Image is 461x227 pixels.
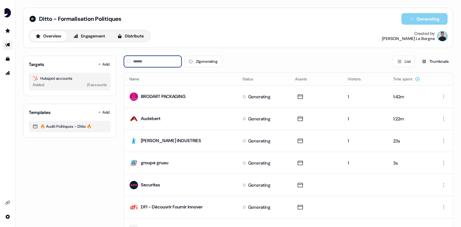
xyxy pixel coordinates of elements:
div: Generating [248,160,271,166]
div: Generating [248,182,271,188]
button: Thumbnails [417,56,453,67]
button: Name [129,73,147,85]
a: Go to integrations [3,212,13,222]
a: DFI - Découvrir Fournir Innover [141,204,203,210]
p: 1:42m [393,93,426,100]
button: 21generating [184,56,222,67]
div: [PERSON_NAME] Le Borgne [382,36,435,41]
p: 1 [348,160,383,166]
button: Status [242,73,261,85]
a: Go to templates [3,54,13,64]
div: Generating [248,138,271,144]
a: BRODART PACKAGING [141,93,186,99]
div: 21 accounts [87,82,107,88]
a: Go to outbound experience [3,40,13,50]
p: 1 [348,116,383,122]
button: Visitors [348,73,368,85]
div: Templates [29,109,51,116]
button: Time spent [393,73,420,85]
div: Generating [248,116,271,122]
p: 1 [348,138,383,144]
p: 1:22m [393,116,426,122]
div: Created by [414,31,435,36]
img: Ugo [437,31,448,41]
div: 🔥 Audit Politiques - Ditto 🔥 [33,123,107,130]
div: Added [33,82,44,88]
a: Go to attribution [3,68,13,78]
span: Ditto - Formalisation Politiques [39,15,121,23]
a: Audebert [141,116,160,121]
a: [PERSON_NAME] INDUSTRIES [141,138,201,143]
button: Add [97,60,111,69]
div: Generating [248,93,271,100]
th: Assets [290,73,343,85]
p: 23s [393,138,426,144]
button: List [393,56,415,67]
button: Add [97,108,111,117]
p: 3s [393,160,426,166]
div: Generating [248,204,271,210]
a: groupe gruau [141,160,168,166]
button: Distribute [112,31,149,41]
div: Targets [29,61,44,68]
div: Hubspot accounts [33,75,107,82]
a: Go to integrations [3,198,13,208]
a: Securitas [141,182,160,188]
p: 1 [348,93,383,100]
button: Engagement [68,31,110,41]
button: Overview [30,31,67,41]
a: Go to prospects [3,26,13,36]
